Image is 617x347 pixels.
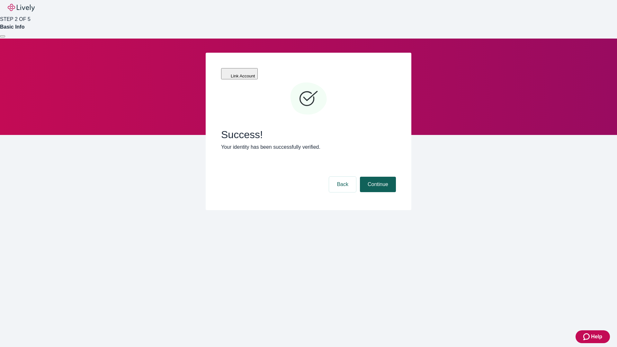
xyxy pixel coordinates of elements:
span: Help [591,333,602,341]
button: Zendesk support iconHelp [576,330,610,343]
button: Link Account [221,68,258,79]
svg: Zendesk support icon [583,333,591,341]
p: Your identity has been successfully verified. [221,143,396,151]
button: Continue [360,177,396,192]
span: Success! [221,129,396,141]
img: Lively [8,4,35,12]
button: Back [329,177,356,192]
svg: Checkmark icon [289,80,328,118]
